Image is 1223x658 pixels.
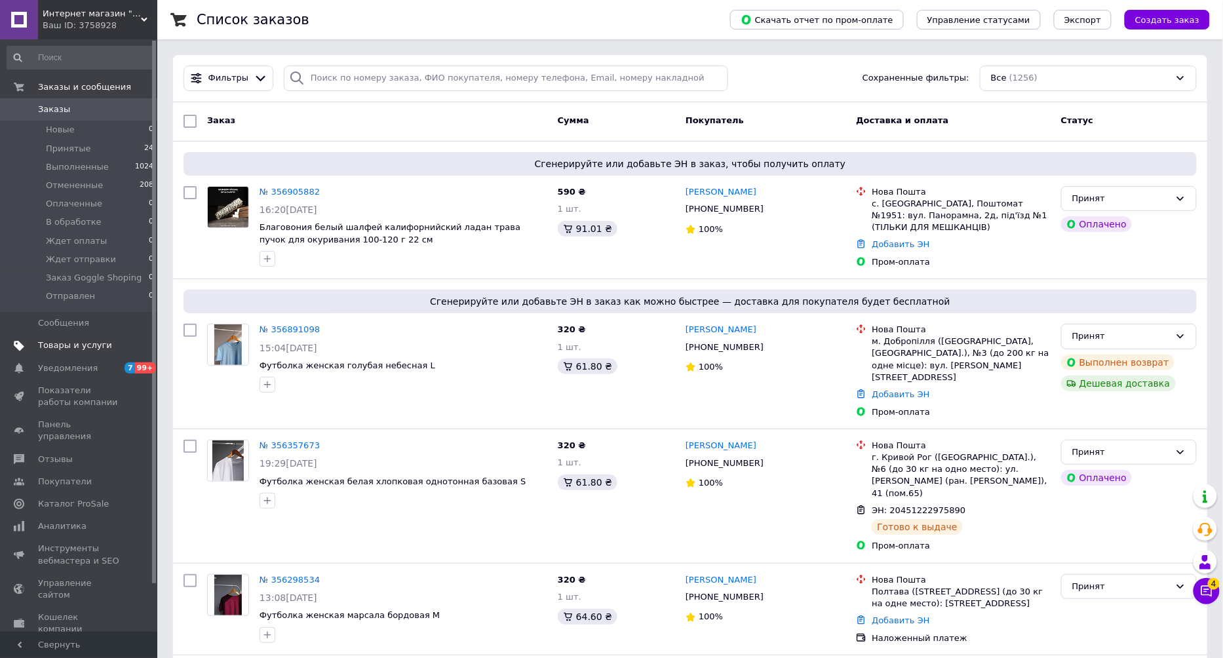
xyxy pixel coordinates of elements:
[38,577,121,601] span: Управление сайтом
[214,324,242,365] img: Фото товару
[1125,10,1210,29] button: Создать заказ
[189,157,1192,170] span: Сгенерируйте или добавьте ЭН в заказ, чтобы получить оплату
[686,115,744,125] span: Покупатель
[683,455,766,472] div: [PHONE_NUMBER]
[1061,355,1174,370] div: Выполнен возврат
[208,72,249,85] span: Фильтры
[43,8,141,20] span: Интернет магазин "SMB SHOP"
[872,239,929,249] a: Добавить ЭН
[260,187,320,197] a: № 356905882
[38,385,121,408] span: Показатели работы компании
[38,476,92,488] span: Покупатели
[46,254,116,265] span: Ждет отправки
[135,161,153,173] span: 1024
[917,10,1041,29] button: Управление статусами
[1208,574,1220,586] span: 4
[699,611,723,621] span: 100%
[189,295,1192,308] span: Сгенерируйте или добавьте ЭН в заказ как можно быстрее — доставка для покупателя будет бесплатной
[558,609,617,625] div: 64.60 ₴
[558,342,581,352] span: 1 шт.
[207,186,249,228] a: Фото товару
[149,290,153,302] span: 0
[197,12,309,28] h1: Список заказов
[699,362,723,372] span: 100%
[149,235,153,247] span: 0
[872,256,1050,268] div: Пром-оплата
[260,222,520,244] a: Благовония белый шалфей калифорнийский ладан трава пучок для окуривания 100-120 г 22 см
[46,180,103,191] span: Отмененные
[260,610,440,620] span: Футболка женская марсала бордовая M
[46,124,75,136] span: Новые
[872,632,1050,644] div: Наложенный платеж
[558,221,617,237] div: 91.01 ₴
[149,216,153,228] span: 0
[38,498,109,510] span: Каталог ProSale
[38,454,73,465] span: Отзывы
[1054,10,1112,29] button: Экспорт
[683,201,766,218] div: [PHONE_NUMBER]
[558,324,586,334] span: 320 ₴
[558,474,617,490] div: 61.80 ₴
[38,611,121,635] span: Кошелек компании
[207,115,235,125] span: Заказ
[558,358,617,374] div: 61.80 ₴
[872,574,1050,586] div: Нова Пошта
[558,187,586,197] span: 590 ₴
[686,574,756,587] a: [PERSON_NAME]
[741,14,893,26] span: Скачать отчет по пром-оплате
[872,615,929,625] a: Добавить ЭН
[1135,15,1199,25] span: Создать заказ
[1072,192,1170,206] div: Принят
[1061,115,1094,125] span: Статус
[125,362,135,374] span: 7
[1112,14,1210,24] a: Создать заказ
[686,186,756,199] a: [PERSON_NAME]
[558,592,581,602] span: 1 шт.
[872,519,962,535] div: Готово к выдаче
[1061,216,1132,232] div: Оплачено
[558,457,581,467] span: 1 шт.
[260,360,435,370] a: Футболка женская голубая небесная L
[212,440,244,481] img: Фото товару
[558,115,589,125] span: Сумма
[558,440,586,450] span: 320 ₴
[144,143,153,155] span: 24
[214,575,242,615] img: Фото товару
[260,440,320,450] a: № 356357673
[46,272,142,284] span: Заказ Goggle Shoping
[38,339,112,351] span: Товары и услуги
[207,324,249,366] a: Фото товару
[260,476,526,486] span: Футболка женская белая хлопковая однотонная базовая S
[699,478,723,488] span: 100%
[38,362,98,374] span: Уведомления
[558,575,586,585] span: 320 ₴
[683,589,766,606] div: [PHONE_NUMBER]
[872,336,1050,383] div: м. Добропілля ([GEOGRAPHIC_DATA], [GEOGRAPHIC_DATA].), №3 (до 200 кг на одне місце): вул. [PERSON...
[686,440,756,452] a: [PERSON_NAME]
[140,180,153,191] span: 208
[38,81,131,93] span: Заказы и сообщения
[872,389,929,399] a: Добавить ЭН
[872,505,965,515] span: ЭН: 20451222975890
[1061,470,1132,486] div: Оплачено
[38,520,87,532] span: Аналитика
[872,540,1050,552] div: Пром-оплата
[260,343,317,353] span: 15:04[DATE]
[38,104,70,115] span: Заказы
[46,290,95,302] span: Отправлен
[872,452,1050,499] div: г. Кривой Рог ([GEOGRAPHIC_DATA].), №6 (до 30 кг на одно место): ул. [PERSON_NAME] (ран. [PERSON_...
[1009,73,1038,83] span: (1256)
[43,20,157,31] div: Ваш ID: 3758928
[260,592,317,603] span: 13:08[DATE]
[149,198,153,210] span: 0
[927,15,1030,25] span: Управление статусами
[872,198,1050,234] div: с. [GEOGRAPHIC_DATA], Поштомат №1951: вул. Панорамна, 2д, під'їзд №1 (ТІЛЬКИ ДЛЯ МЕШКАНЦІВ)
[46,216,102,228] span: В обработке
[260,204,317,215] span: 16:20[DATE]
[208,187,248,227] img: Фото товару
[991,72,1007,85] span: Все
[7,46,155,69] input: Поиск
[38,419,121,442] span: Панель управления
[683,339,766,356] div: [PHONE_NUMBER]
